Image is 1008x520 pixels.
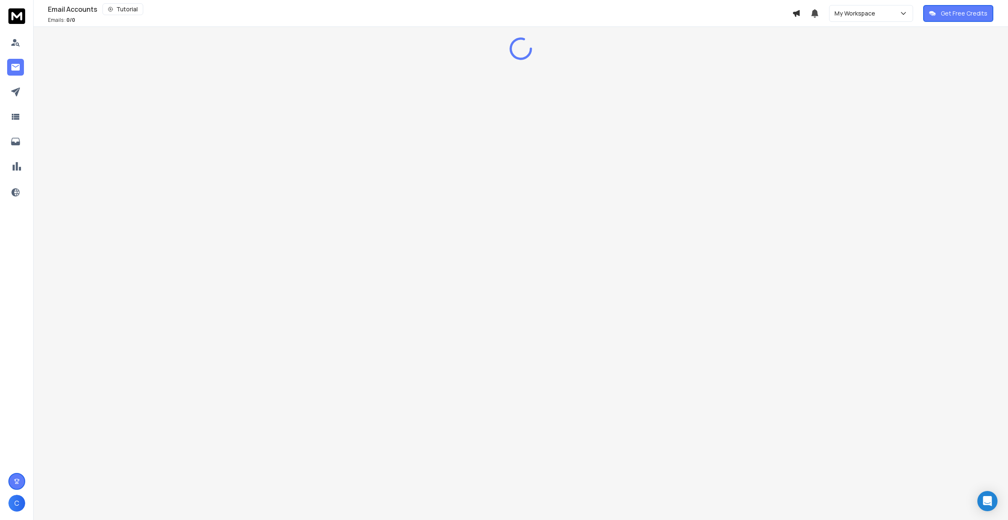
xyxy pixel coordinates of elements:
[8,495,25,512] button: C
[835,9,879,18] p: My Workspace
[977,491,997,511] div: Open Intercom Messenger
[48,3,792,15] div: Email Accounts
[102,3,143,15] button: Tutorial
[48,17,75,24] p: Emails :
[941,9,987,18] p: Get Free Credits
[923,5,993,22] button: Get Free Credits
[66,16,75,24] span: 0 / 0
